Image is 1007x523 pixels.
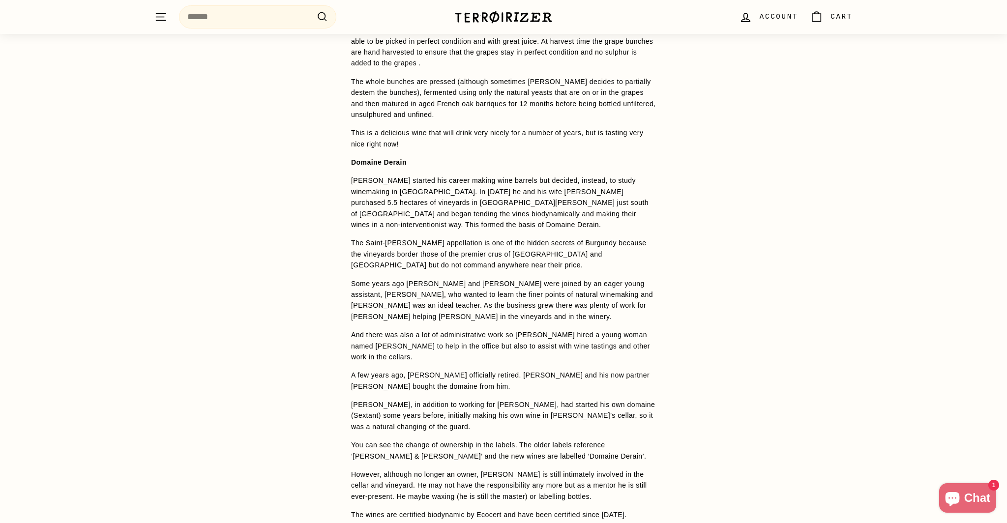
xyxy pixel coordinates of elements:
[351,509,656,520] p: The wines are certified biodynamic by Ecocert and have been certified since [DATE].
[351,237,656,270] p: The Saint-[PERSON_NAME] appellation is one of the hidden secrets of Burgundy because the vineyard...
[351,278,656,322] p: Some years ago [PERSON_NAME] and [PERSON_NAME] were joined by an eager young assistant, [PERSON_N...
[351,469,656,502] p: However, although no longer an owner, [PERSON_NAME] is still intimately involved in the cellar an...
[351,370,656,392] p: A few years ago, [PERSON_NAME] officially retired. [PERSON_NAME] and his now partner [PERSON_NAME...
[351,25,656,69] p: The grapes for this wine are farmed organically and biodynamically to ensure that the fruit is ab...
[351,399,656,432] p: [PERSON_NAME], in addition to working for [PERSON_NAME], had started his own domaine (Sextant) so...
[936,483,999,515] inbox-online-store-chat: Shopify online store chat
[351,127,656,149] p: This is a delicious wine that will drink very nicely for a number of years, but is tasting very n...
[804,2,859,31] a: Cart
[733,2,804,31] a: Account
[830,11,853,22] span: Cart
[351,76,656,120] p: The whole bunches are pressed (although sometimes [PERSON_NAME] decides to partially destem the b...
[351,158,407,166] strong: Domaine Derain
[351,175,656,230] p: [PERSON_NAME] started his career making wine barrels but decided, instead, to study winemaking in...
[351,439,656,462] p: You can see the change of ownership in the labels. The older labels reference ‘[PERSON_NAME] & [P...
[351,329,656,362] p: And there was also a lot of administrative work so [PERSON_NAME] hired a young woman named [PERSO...
[760,11,798,22] span: Account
